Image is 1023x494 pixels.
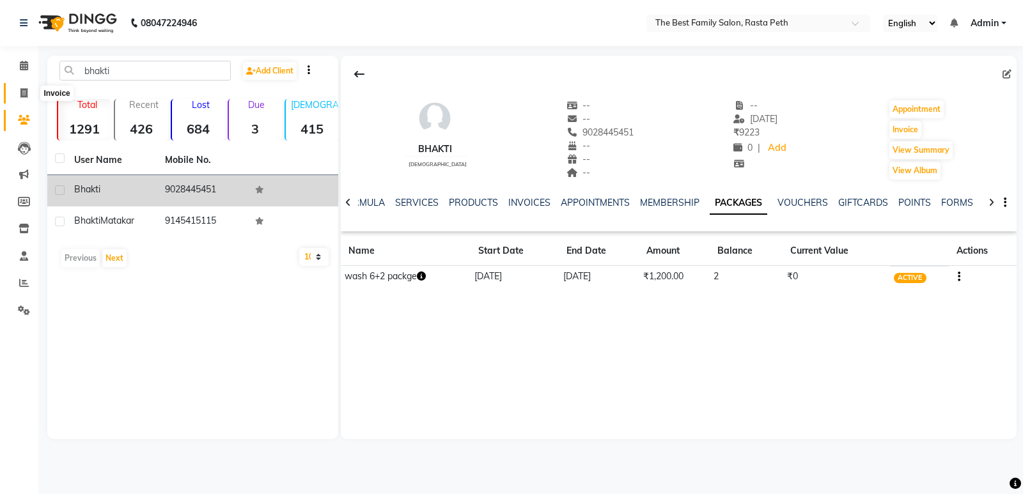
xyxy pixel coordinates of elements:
[416,99,454,137] img: avatar
[471,266,559,288] td: [DATE]
[783,266,889,288] td: ₹0
[508,197,551,208] a: INVOICES
[898,197,931,208] a: POINTS
[758,141,760,155] span: |
[639,266,709,288] td: ₹1,200.00
[177,99,225,111] p: Lost
[777,197,828,208] a: VOUCHERS
[559,236,639,266] th: End Date
[566,167,591,178] span: --
[971,17,999,30] span: Admin
[58,121,111,137] strong: 1291
[341,236,471,266] th: Name
[409,161,467,167] span: [DEMOGRAPHIC_DATA]
[566,140,591,151] span: --
[733,113,777,125] span: [DATE]
[229,121,282,137] strong: 3
[710,266,783,288] td: 2
[640,197,699,208] a: MEMBERSHIP
[889,162,941,180] button: View Album
[403,143,467,156] div: bhakti
[74,183,100,195] span: bhakti
[33,5,120,41] img: logo
[341,197,385,208] a: FORMULA
[889,121,921,139] button: Invoice
[889,100,944,118] button: Appointment
[102,249,127,267] button: Next
[733,142,753,153] span: 0
[783,236,889,266] th: Current Value
[40,86,73,101] div: Invoice
[120,99,168,111] p: Recent
[157,206,248,238] td: 9145415115
[561,197,630,208] a: APPOINTMENTS
[639,236,709,266] th: Amount
[291,99,339,111] p: [DEMOGRAPHIC_DATA]
[559,266,639,288] td: [DATE]
[66,146,157,175] th: User Name
[733,127,760,138] span: 9223
[59,61,231,81] input: Search by Name/Mobile/Email/Code
[710,236,783,266] th: Balance
[74,215,100,226] span: Bhakti
[100,215,134,226] span: Matakar
[231,99,282,111] p: Due
[889,141,953,159] button: View Summary
[566,113,591,125] span: --
[346,62,373,86] div: Back to Client
[395,197,439,208] a: SERVICES
[894,273,926,283] span: ACTIVE
[286,121,339,137] strong: 415
[838,197,888,208] a: GIFTCARDS
[341,266,471,288] td: wash 6+2 packge
[449,197,498,208] a: PRODUCTS
[157,146,248,175] th: Mobile No.
[949,236,1017,266] th: Actions
[566,153,591,165] span: --
[115,121,168,137] strong: 426
[566,127,634,138] span: 9028445451
[733,127,739,138] span: ₹
[765,139,788,157] a: Add
[941,197,973,208] a: FORMS
[172,121,225,137] strong: 684
[63,99,111,111] p: Total
[471,236,559,266] th: Start Date
[733,100,758,111] span: --
[157,175,248,206] td: 9028445451
[141,5,197,41] b: 08047224946
[710,192,767,215] a: PACKAGES
[566,100,591,111] span: --
[243,62,297,80] a: Add Client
